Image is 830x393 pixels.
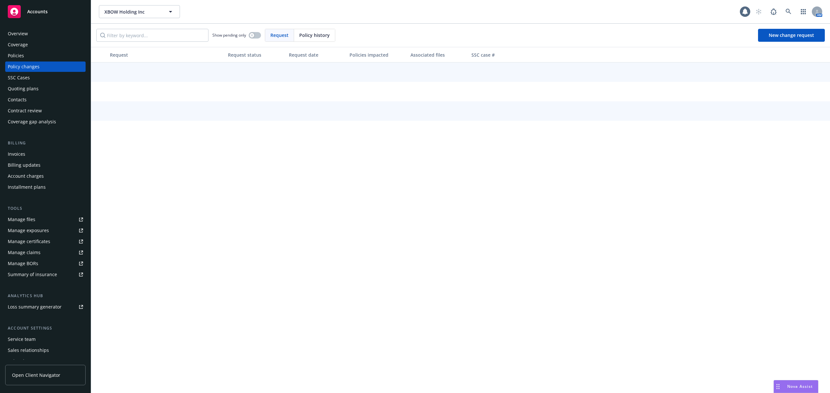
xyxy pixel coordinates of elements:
a: Quoting plans [5,84,86,94]
div: Analytics hub [5,293,86,299]
div: Policies [8,51,24,61]
div: Drag to move [774,380,782,393]
button: Policies impacted [347,47,408,62]
a: Sales relationships [5,345,86,355]
div: Billing [5,140,86,146]
a: Summary of insurance [5,269,86,280]
div: Invoices [8,149,25,159]
a: Service team [5,334,86,344]
a: New change request [758,29,825,42]
button: Request date [286,47,347,62]
div: Account settings [5,325,86,331]
button: Request [107,47,225,62]
button: Request status [225,47,286,62]
a: Search [782,5,795,18]
a: Manage exposures [5,225,86,236]
button: SSC case # [469,47,523,62]
div: Coverage [8,39,28,50]
div: Manage BORs [8,258,38,269]
div: Manage claims [8,247,41,258]
a: Policies [5,51,86,61]
a: SSC Cases [5,73,86,83]
div: Summary of insurance [8,269,57,280]
a: Related accounts [5,356,86,366]
div: Loss summary generator [8,302,62,312]
div: Manage certificates [8,236,50,247]
div: Service team [8,334,36,344]
div: Tools [5,205,86,212]
a: Start snowing [752,5,765,18]
span: Show pending only [212,32,246,38]
a: Account charges [5,171,86,181]
div: Billing updates [8,160,41,170]
div: Manage files [8,214,35,225]
a: Contacts [5,95,86,105]
a: Coverage gap analysis [5,117,86,127]
a: Manage claims [5,247,86,258]
a: Manage files [5,214,86,225]
a: Switch app [797,5,810,18]
div: Account charges [8,171,44,181]
a: Policy changes [5,62,86,72]
div: Overview [8,28,28,39]
div: Quoting plans [8,84,39,94]
div: SSC Cases [8,73,30,83]
button: XBOW Holding Inc [99,5,180,18]
span: Nova Assist [787,384,813,389]
button: Associated files [408,47,469,62]
a: Report a Bug [767,5,780,18]
div: Associated files [410,51,466,58]
div: Request date [289,51,345,58]
a: Contract review [5,106,86,116]
span: Request [270,32,289,39]
div: Coverage gap analysis [8,117,56,127]
div: SSC case # [471,51,520,58]
div: Sales relationships [8,345,49,355]
div: Policies impacted [350,51,405,58]
div: Request [110,51,223,58]
a: Billing updates [5,160,86,170]
div: Policy changes [8,62,40,72]
div: Related accounts [8,356,45,366]
span: XBOW Holding Inc [104,8,160,15]
div: Contract review [8,106,42,116]
a: Loss summary generator [5,302,86,312]
input: Filter by keyword... [96,29,208,42]
button: Nova Assist [774,380,818,393]
span: Open Client Navigator [12,372,60,378]
a: Manage BORs [5,258,86,269]
div: Installment plans [8,182,46,192]
span: New change request [769,32,814,38]
a: Overview [5,28,86,39]
a: Invoices [5,149,86,159]
div: Contacts [8,95,27,105]
a: Coverage [5,39,86,50]
div: Manage exposures [8,225,49,236]
span: Accounts [27,9,48,14]
a: Manage certificates [5,236,86,247]
a: Accounts [5,3,86,21]
a: Installment plans [5,182,86,192]
span: Policy history [299,32,330,39]
div: Request status [228,51,284,58]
